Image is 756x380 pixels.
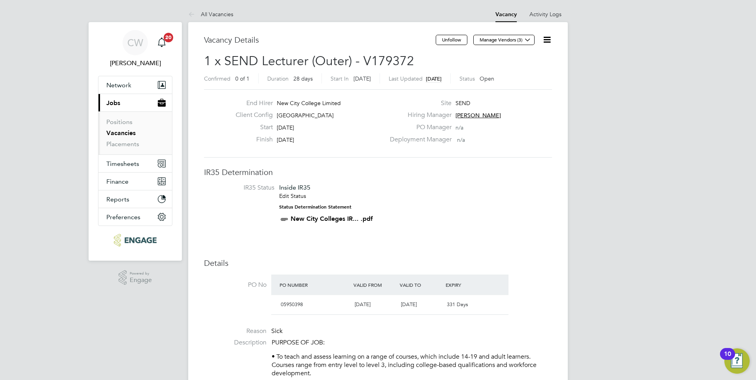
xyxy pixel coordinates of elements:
span: [DATE] [353,75,371,82]
label: Start [229,123,273,132]
button: Jobs [98,94,172,111]
label: Hiring Manager [385,111,452,119]
label: PO Manager [385,123,452,132]
span: 05950398 [281,301,303,308]
label: PO No [204,281,266,289]
label: Confirmed [204,75,231,82]
span: Preferences [106,213,140,221]
a: New City Colleges IR... .pdf [291,215,373,222]
label: Start In [331,75,349,82]
span: Jobs [106,99,120,107]
a: Placements [106,140,139,148]
a: Edit Status [279,192,306,199]
button: Unfollow [436,35,467,45]
a: Positions [106,118,132,126]
span: [DATE] [355,301,370,308]
span: Network [106,81,131,89]
a: 20 [154,30,170,55]
span: n/a [457,136,465,143]
span: [DATE] [426,75,442,82]
span: 331 Days [447,301,468,308]
div: Jobs [98,111,172,154]
span: [DATE] [277,136,294,143]
span: [DATE] [401,301,417,308]
h3: IR35 Determination [204,167,552,177]
h3: Details [204,258,552,268]
label: Finish [229,135,273,144]
button: Preferences [98,208,172,226]
button: Network [98,76,172,94]
img: ncclondon-logo-retina.png [114,234,156,246]
div: PO Number [278,278,352,292]
a: All Vacancies [188,11,233,18]
button: Open Resource Center, 10 new notifications [724,348,750,374]
span: Sick [271,327,283,335]
span: [PERSON_NAME] [455,112,501,119]
span: CW [127,38,143,48]
span: 20 [164,33,173,42]
span: Timesheets [106,160,139,167]
span: Clair Windsor [98,58,172,68]
label: Deployment Manager [385,135,452,144]
h3: Vacancy Details [204,35,436,45]
button: Reports [98,190,172,208]
button: Manage Vendors (3) [473,35,535,45]
span: [DATE] [277,124,294,131]
div: 10 [724,354,731,364]
a: Vacancy [495,11,517,18]
p: PURPOSE OF JOB: [272,339,552,347]
span: Powered by [130,270,152,277]
button: Finance [98,173,172,190]
a: Go to home page [98,234,172,246]
div: Valid To [398,278,444,292]
nav: Main navigation [89,22,182,261]
strong: Status Determination Statement [279,204,352,210]
label: Status [459,75,475,82]
span: 1 x SEND Lecturer (Outer) - V179372 [204,53,414,69]
span: Open [480,75,494,82]
span: Reports [106,196,129,203]
a: Activity Logs [529,11,561,18]
a: Vacancies [106,129,136,137]
a: CW[PERSON_NAME] [98,30,172,68]
span: Engage [130,277,152,284]
a: Powered byEngage [119,270,152,285]
span: Inside IR35 [279,184,310,191]
button: Timesheets [98,155,172,172]
label: Description [204,339,266,347]
label: IR35 Status [212,184,274,192]
label: Client Config [229,111,273,119]
label: Site [385,99,452,107]
span: Finance [106,178,129,185]
span: [GEOGRAPHIC_DATA] [277,112,334,119]
span: 0 of 1 [235,75,249,82]
span: New City College Limited [277,100,341,107]
span: n/a [455,124,463,131]
label: Reason [204,327,266,335]
label: End Hirer [229,99,273,107]
span: SEND [455,100,470,107]
label: Duration [267,75,289,82]
p: • To teach and assess learning on a range of courses, which include 14-19 and adult learners. Cou... [272,353,552,377]
label: Last Updated [389,75,423,82]
span: 28 days [293,75,313,82]
div: Valid From [352,278,398,292]
div: Expiry [444,278,490,292]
